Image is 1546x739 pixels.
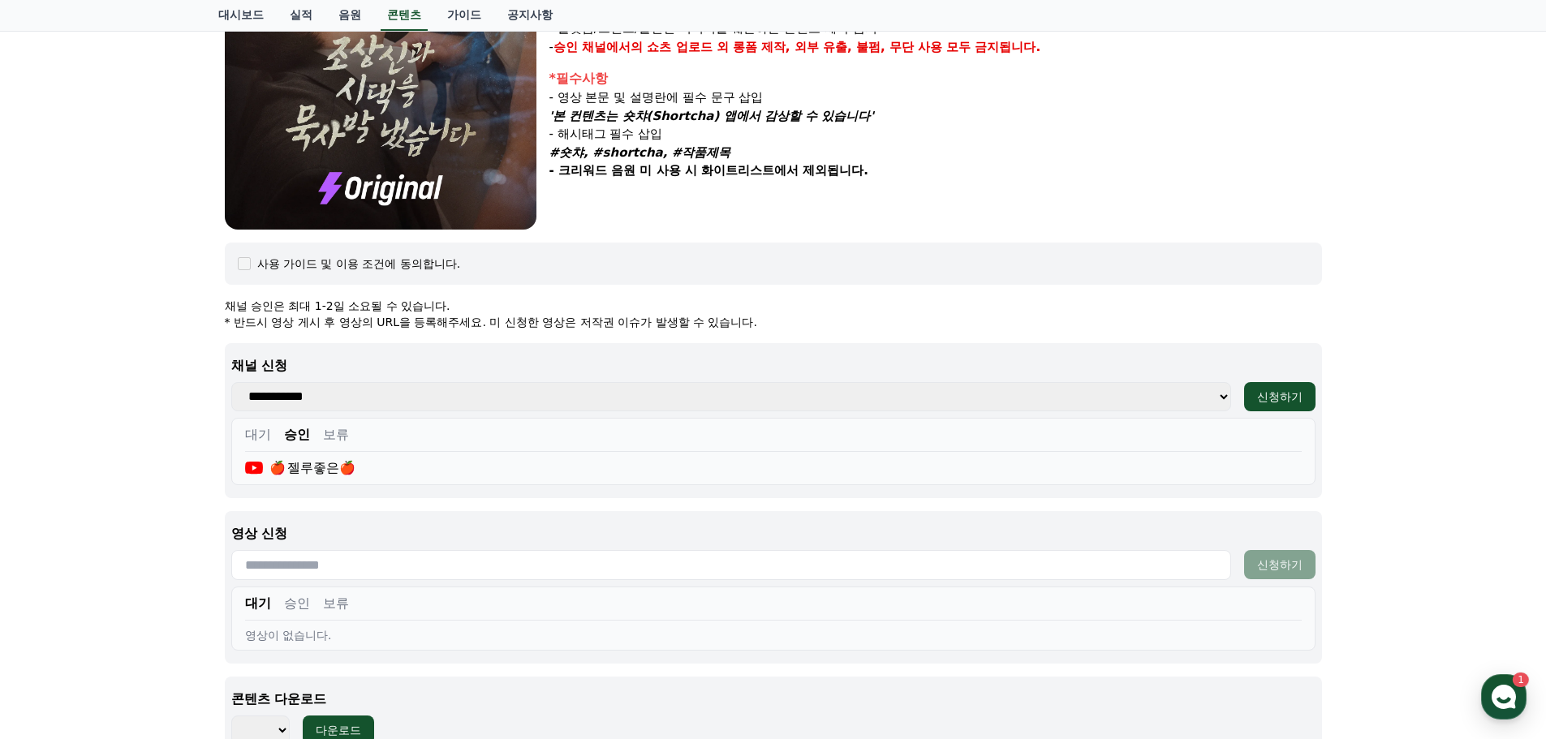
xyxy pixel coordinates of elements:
[209,514,312,555] a: 설정
[549,163,868,178] strong: - 크리워드 음원 미 사용 시 화이트리스트에서 제외됩니다.
[257,256,461,272] div: 사용 가이드 및 이용 조건에 동의합니다.
[231,524,1316,544] p: 영상 신청
[549,38,1322,57] p: -
[1257,389,1303,405] div: 신청하기
[231,356,1316,376] p: 채널 신청
[549,145,731,160] em: #숏챠, #shortcha, #작품제목
[245,425,271,445] button: 대기
[231,690,1316,709] p: 콘텐츠 다운로드
[553,40,729,54] strong: 승인 채널에서의 쇼츠 업로드 외
[245,627,1302,643] div: 영상이 없습니다.
[5,514,107,555] a: 홈
[149,539,168,552] span: 대화
[316,722,361,738] div: 다운로드
[1257,556,1303,573] div: 신청하기
[284,594,310,613] button: 승인
[549,125,1322,144] p: - 해시태그 필수 삽입
[549,109,874,123] em: '본 컨텐츠는 숏챠(Shortcha) 앱에서 감상할 수 있습니다'
[51,539,61,552] span: 홈
[107,514,209,555] a: 1대화
[245,458,355,478] div: 🍎 젤루좋은🍎
[284,425,310,445] button: 승인
[1244,550,1316,579] button: 신청하기
[549,88,1322,107] p: - 영상 본문 및 설명란에 필수 문구 삽입
[225,314,1322,330] p: * 반드시 영상 게시 후 영상의 URL을 등록해주세요. 미 신청한 영상은 저작권 이슈가 발생할 수 있습니다.
[225,298,1322,314] p: 채널 승인은 최대 1-2일 소요될 수 있습니다.
[323,425,349,445] button: 보류
[245,594,271,613] button: 대기
[733,40,1041,54] strong: 롱폼 제작, 외부 유출, 불펌, 무단 사용 모두 금지됩니다.
[1244,382,1316,411] button: 신청하기
[549,69,1322,88] div: *필수사항
[165,513,170,526] span: 1
[251,539,270,552] span: 설정
[323,594,349,613] button: 보류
